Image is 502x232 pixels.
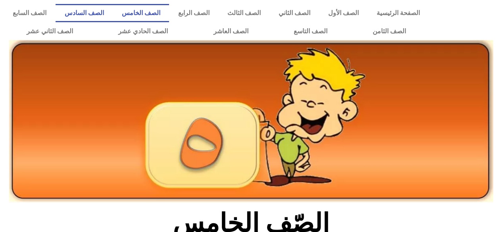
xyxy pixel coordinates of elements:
[169,4,218,22] a: الصف الرابع
[269,4,319,22] a: الصف الثاني
[218,4,269,22] a: الصف الثالث
[271,22,350,40] a: الصف التاسع
[56,4,113,22] a: الصف السادس
[4,22,96,40] a: الصف الثاني عشر
[350,22,429,40] a: الصف الثامن
[4,4,56,22] a: الصف السابع
[191,22,271,40] a: الصف العاشر
[113,4,169,22] a: الصف الخامس
[96,22,190,40] a: الصف الحادي عشر
[367,4,429,22] a: الصفحة الرئيسية
[319,4,367,22] a: الصف الأول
